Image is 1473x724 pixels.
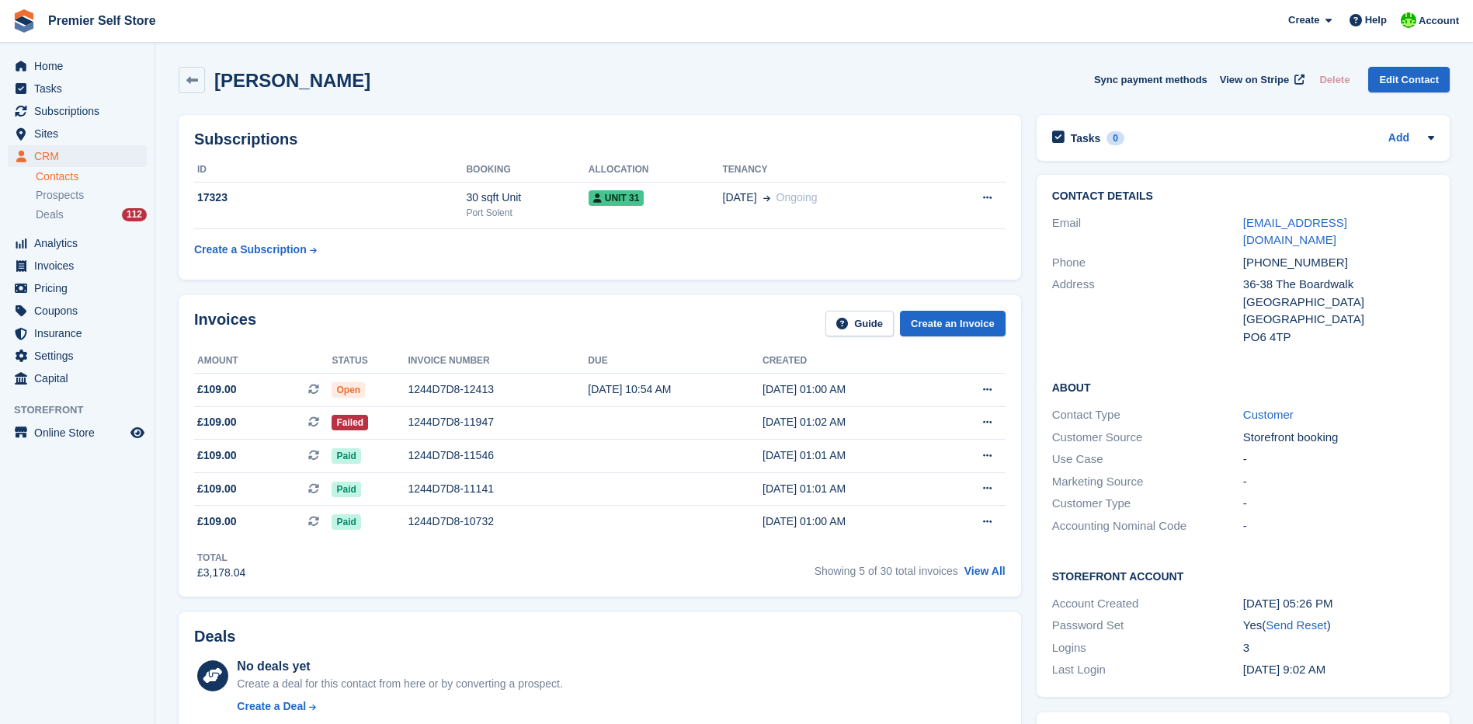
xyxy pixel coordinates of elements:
[1243,311,1434,329] div: [GEOGRAPHIC_DATA]
[1243,254,1434,272] div: [PHONE_NUMBER]
[1243,495,1434,513] div: -
[194,628,235,646] h2: Deals
[1243,517,1434,535] div: -
[194,158,466,183] th: ID
[197,565,245,581] div: £3,178.04
[332,514,360,530] span: Paid
[1243,451,1434,468] div: -
[1243,408,1294,421] a: Customer
[763,414,937,430] div: [DATE] 01:02 AM
[1052,429,1243,447] div: Customer Source
[36,207,147,223] a: Deals 112
[1266,618,1326,632] a: Send Reset
[214,70,370,91] h2: [PERSON_NAME]
[1052,406,1243,424] div: Contact Type
[1313,67,1356,92] button: Delete
[1243,329,1434,346] div: PO6 4TP
[1214,67,1308,92] a: View on Stripe
[122,208,147,221] div: 112
[8,300,147,322] a: menu
[194,242,307,258] div: Create a Subscription
[36,188,84,203] span: Prospects
[1094,67,1207,92] button: Sync payment methods
[1243,639,1434,657] div: 3
[1419,13,1459,29] span: Account
[237,676,562,692] div: Create a deal for this contact from here or by converting a prospect.
[1052,190,1434,203] h2: Contact Details
[8,277,147,299] a: menu
[34,300,127,322] span: Coupons
[34,123,127,144] span: Sites
[8,145,147,167] a: menu
[1052,214,1243,249] div: Email
[194,131,1006,148] h2: Subscriptions
[332,382,365,398] span: Open
[1243,663,1325,676] time: 2023-04-20 08:02:55 UTC
[1052,451,1243,468] div: Use Case
[408,381,588,398] div: 1244D7D8-12413
[1262,618,1330,632] span: ( )
[466,206,588,220] div: Port Solent
[763,513,937,530] div: [DATE] 01:00 AM
[1106,131,1124,145] div: 0
[128,423,147,442] a: Preview store
[1052,517,1243,535] div: Accounting Nominal Code
[1071,131,1101,145] h2: Tasks
[34,422,127,444] span: Online Store
[1401,12,1416,28] img: Kirsten Hallett
[34,145,127,167] span: CRM
[34,232,127,254] span: Analytics
[1243,276,1434,294] div: 36-38 The Boardwalk
[1243,429,1434,447] div: Storefront booking
[1052,617,1243,635] div: Password Set
[723,158,933,183] th: Tenancy
[1052,254,1243,272] div: Phone
[14,402,155,418] span: Storefront
[34,345,127,367] span: Settings
[763,447,937,464] div: [DATE] 01:01 AM
[1052,379,1434,395] h2: About
[815,565,958,577] span: Showing 5 of 30 total invoices
[8,322,147,344] a: menu
[42,8,162,33] a: Premier Self Store
[332,482,360,497] span: Paid
[34,367,127,389] span: Capital
[1243,595,1434,613] div: [DATE] 05:26 PM
[34,322,127,344] span: Insurance
[194,190,466,206] div: 17323
[763,349,937,374] th: Created
[408,447,588,464] div: 1244D7D8-11546
[776,191,818,204] span: Ongoing
[588,349,763,374] th: Due
[900,311,1006,336] a: Create an Invoice
[1243,617,1434,635] div: Yes
[1052,595,1243,613] div: Account Created
[237,698,562,715] a: Create a Deal
[588,381,763,398] div: [DATE] 10:54 AM
[1052,495,1243,513] div: Customer Type
[1052,473,1243,491] div: Marketing Source
[194,311,256,336] h2: Invoices
[237,698,306,715] div: Create a Deal
[589,158,723,183] th: Allocation
[1052,276,1243,346] div: Address
[194,235,317,264] a: Create a Subscription
[197,414,237,430] span: £109.00
[34,277,127,299] span: Pricing
[332,448,360,464] span: Paid
[8,232,147,254] a: menu
[8,78,147,99] a: menu
[589,190,644,206] span: Unit 31
[36,169,147,184] a: Contacts
[197,447,237,464] span: £109.00
[763,481,937,497] div: [DATE] 01:01 AM
[8,123,147,144] a: menu
[408,481,588,497] div: 1244D7D8-11141
[408,349,588,374] th: Invoice number
[197,481,237,497] span: £109.00
[466,158,588,183] th: Booking
[1365,12,1387,28] span: Help
[194,349,332,374] th: Amount
[1220,72,1289,88] span: View on Stripe
[34,78,127,99] span: Tasks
